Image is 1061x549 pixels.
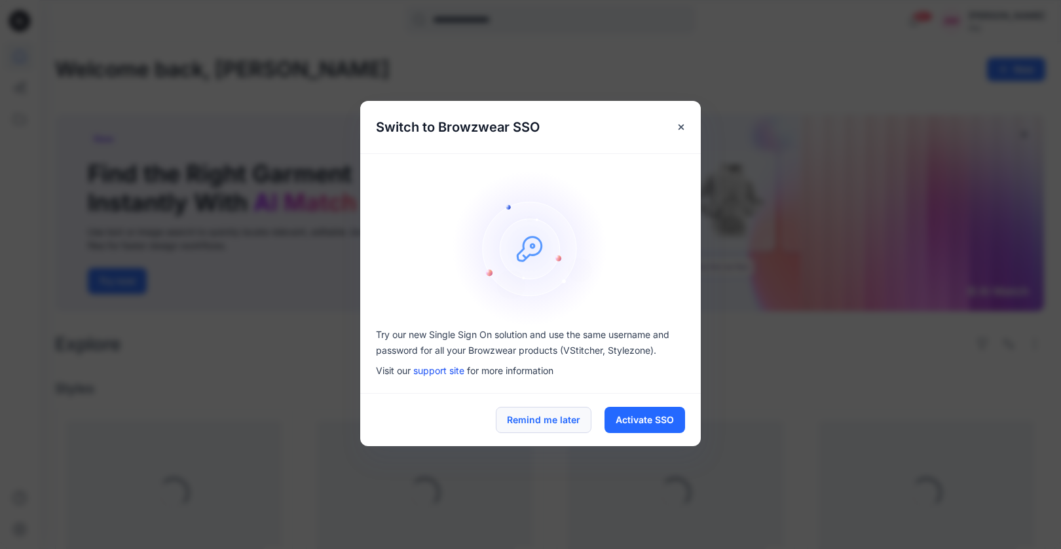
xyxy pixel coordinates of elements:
[376,364,685,377] p: Visit our for more information
[376,327,685,358] p: Try our new Single Sign On solution and use the same username and password for all your Browzwear...
[413,365,464,376] a: support site
[452,170,609,327] img: onboarding-sz2.1ef2cb9c.svg
[496,407,591,433] button: Remind me later
[360,101,555,153] h5: Switch to Browzwear SSO
[669,115,693,139] button: Close
[605,407,685,433] button: Activate SSO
